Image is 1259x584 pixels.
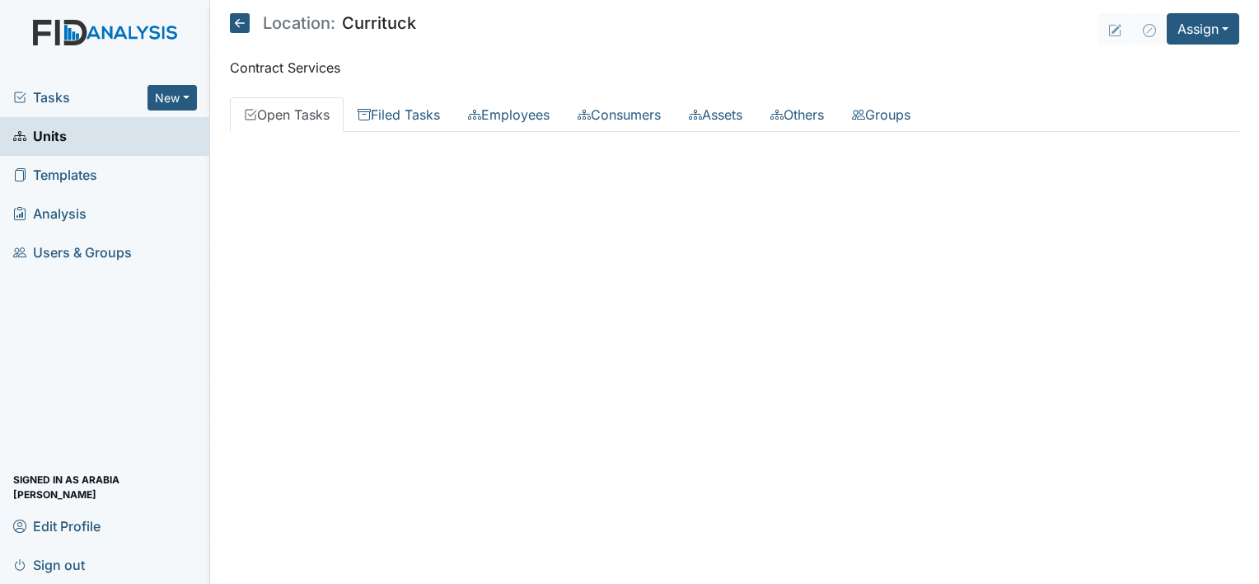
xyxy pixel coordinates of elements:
[263,15,335,31] span: Location:
[838,97,924,132] a: Groups
[13,240,132,266] span: Users & Groups
[564,97,675,132] a: Consumers
[230,97,344,132] a: Open Tasks
[13,162,97,188] span: Templates
[756,97,838,132] a: Others
[13,201,87,227] span: Analysis
[1167,13,1239,45] button: Assign
[230,58,1239,78] p: Contract Services
[675,97,756,132] a: Assets
[13,87,147,107] a: Tasks
[13,552,85,577] span: Sign out
[454,97,564,132] a: Employees
[13,124,67,149] span: Units
[230,13,416,33] h5: Currituck
[147,85,197,111] button: New
[344,97,454,132] a: Filed Tasks
[13,474,197,500] span: Signed in as Arabia [PERSON_NAME]
[13,513,101,539] span: Edit Profile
